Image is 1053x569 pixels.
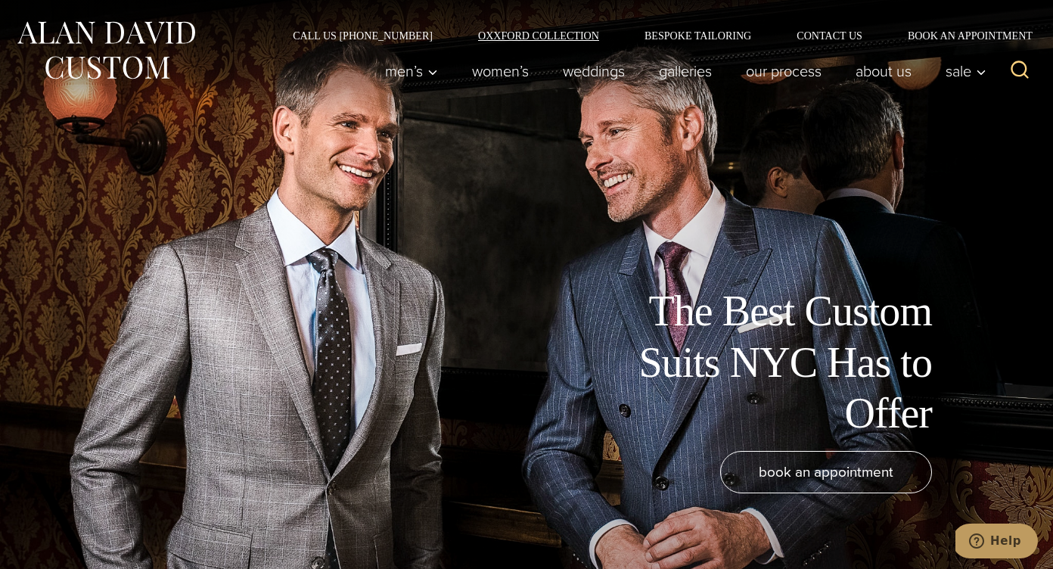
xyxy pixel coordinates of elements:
nav: Secondary Navigation [270,30,1038,41]
img: Alan David Custom [15,17,197,84]
a: Book an Appointment [885,30,1038,41]
a: About Us [839,56,929,86]
a: Women’s [455,56,546,86]
h1: The Best Custom Suits NYC Has to Offer [592,286,932,439]
a: Galleries [642,56,729,86]
span: book an appointment [759,461,893,483]
button: Sale sub menu toggle [929,56,995,86]
button: Child menu of Men’s [368,56,455,86]
a: weddings [546,56,642,86]
a: Bespoke Tailoring [622,30,774,41]
a: Contact Us [774,30,885,41]
a: Our Process [729,56,839,86]
nav: Primary Navigation [368,56,995,86]
a: book an appointment [720,451,932,493]
iframe: Opens a widget where you can chat to one of our agents [955,524,1038,561]
button: View Search Form [1002,53,1038,89]
a: Call Us [PHONE_NUMBER] [270,30,455,41]
a: Oxxford Collection [455,30,622,41]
